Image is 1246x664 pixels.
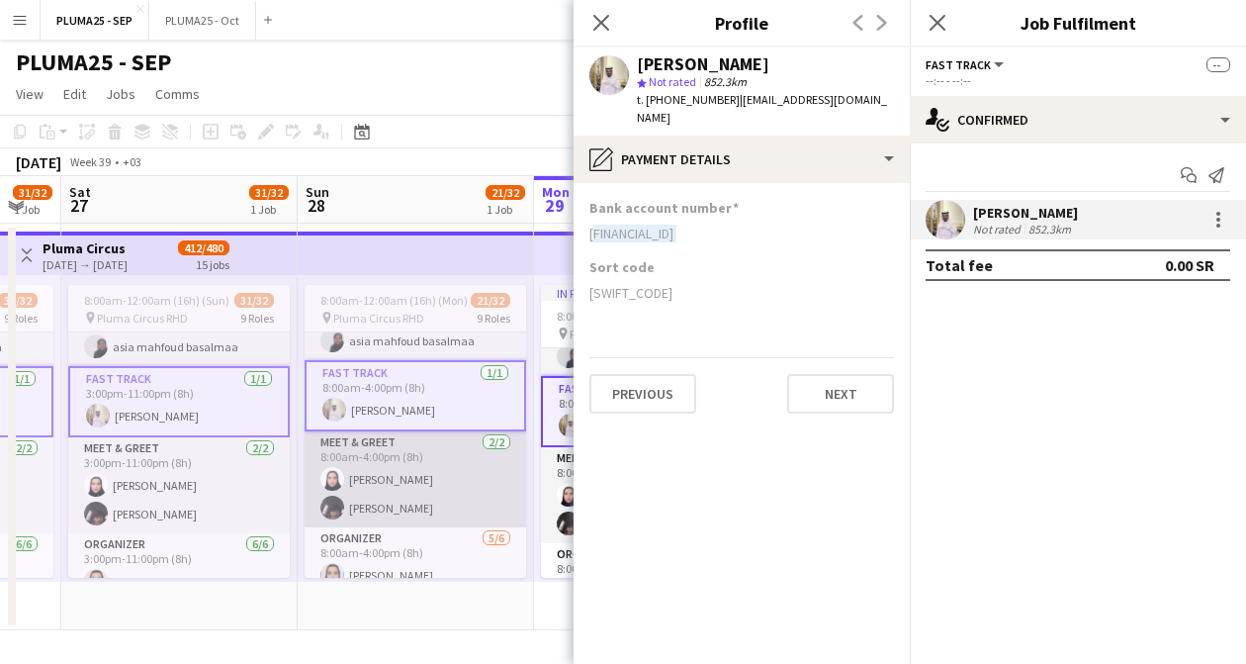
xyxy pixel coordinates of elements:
span: 31/32 [13,185,52,200]
span: 29 [539,194,570,217]
button: Previous [589,374,696,414]
app-card-role: Meet & Greet2/28:00am-4:00pm (8h)[PERSON_NAME][PERSON_NAME] [305,431,526,527]
div: Total fee [926,255,993,275]
div: 852.3km [1024,222,1075,237]
a: Edit [55,81,94,107]
div: Not rated [973,222,1024,237]
div: [SWIFT_CODE] [589,284,894,302]
app-card-role: Fast Track1/18:00am-4:00pm (8h)[PERSON_NAME] [541,376,762,447]
div: 1 Job [250,202,288,217]
app-card-role: Fast Track1/18:00am-4:00pm (8h)[PERSON_NAME] [305,360,526,431]
h3: Sort code [589,258,655,276]
div: --:-- - --:-- [926,73,1230,88]
h3: Profile [574,10,910,36]
span: Sat [69,183,91,201]
div: [PERSON_NAME] [637,55,769,73]
span: 31/32 [249,185,289,200]
button: Next [787,374,894,414]
app-card-role: Meet & Greet2/23:00pm-11:00pm (8h)[PERSON_NAME][PERSON_NAME] [68,437,290,533]
span: 852.3km [700,74,751,89]
span: Week 39 [65,154,115,169]
div: [FINANCIAL_ID] [589,225,894,242]
span: Mon [542,183,570,201]
div: Confirmed [910,96,1246,143]
button: Fast Track [926,57,1007,72]
div: 1 Job [487,202,524,217]
span: 21/32 [471,293,510,308]
div: [DATE] [16,152,61,172]
span: View [16,85,44,103]
span: Comms [155,85,200,103]
h3: Bank account number [589,199,739,217]
h3: Pluma Circus [43,239,128,257]
div: +03 [123,154,141,169]
div: In progress [541,285,762,301]
div: 0.00 SR [1165,255,1214,275]
span: Pluma Circus RHD [97,311,188,326]
span: Sun [306,183,329,201]
a: Jobs [98,81,143,107]
div: [DATE] → [DATE] [43,257,128,272]
span: Fast Track [926,57,991,72]
div: [PERSON_NAME] [973,204,1078,222]
h1: PLUMA25 - SEP [16,47,171,77]
span: Jobs [106,85,135,103]
span: Edit [63,85,86,103]
span: 21/32 [486,185,525,200]
button: PLUMA25 - SEP [41,1,149,40]
span: Pluma Circus RHD [570,327,661,341]
span: 27 [66,194,91,217]
span: 412/480 [178,240,229,255]
a: Comms [147,81,208,107]
app-job-card: In progress8:00am-12:00am (16h) (Tue)21/32 Pluma Circus RHD9 Roles[PERSON_NAME][PERSON_NAME]asia ... [541,285,762,578]
a: View [8,81,51,107]
span: 28 [303,194,329,217]
span: 9 Roles [240,311,274,326]
span: 8:00am-12:00am (16h) (Mon) [320,293,468,308]
div: 1 Job [14,202,51,217]
app-card-role: Meet & Greet2/28:00am-4:00pm (8h)[PERSON_NAME][PERSON_NAME] [541,447,762,543]
span: Not rated [649,74,696,89]
div: Payment details [574,136,910,183]
span: Pluma Circus RHD [333,311,424,326]
app-job-card: 8:00am-12:00am (16h) (Sun)31/32 Pluma Circus RHD9 Roles[PERSON_NAME][PERSON_NAME]asia mahfoud bas... [68,285,290,578]
span: 9 Roles [477,311,510,326]
button: PLUMA25 - Oct [149,1,256,40]
span: t. [PHONE_NUMBER] [637,92,740,107]
div: 15 jobs [196,255,229,272]
app-job-card: 8:00am-12:00am (16h) (Mon)21/32 Pluma Circus RHD9 Roles[PERSON_NAME][PERSON_NAME]asia mahfoud bas... [305,285,526,578]
span: 8:00am-12:00am (16h) (Tue) [557,309,701,324]
span: -- [1206,57,1230,72]
span: 8:00am-12:00am (16h) (Sun) [84,293,229,308]
app-card-role: Fast Track1/13:00pm-11:00pm (8h)[PERSON_NAME] [68,366,290,437]
span: 9 Roles [4,311,38,326]
h3: Job Fulfilment [910,10,1246,36]
span: | [EMAIL_ADDRESS][DOMAIN_NAME] [637,92,887,125]
span: 31/32 [234,293,274,308]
